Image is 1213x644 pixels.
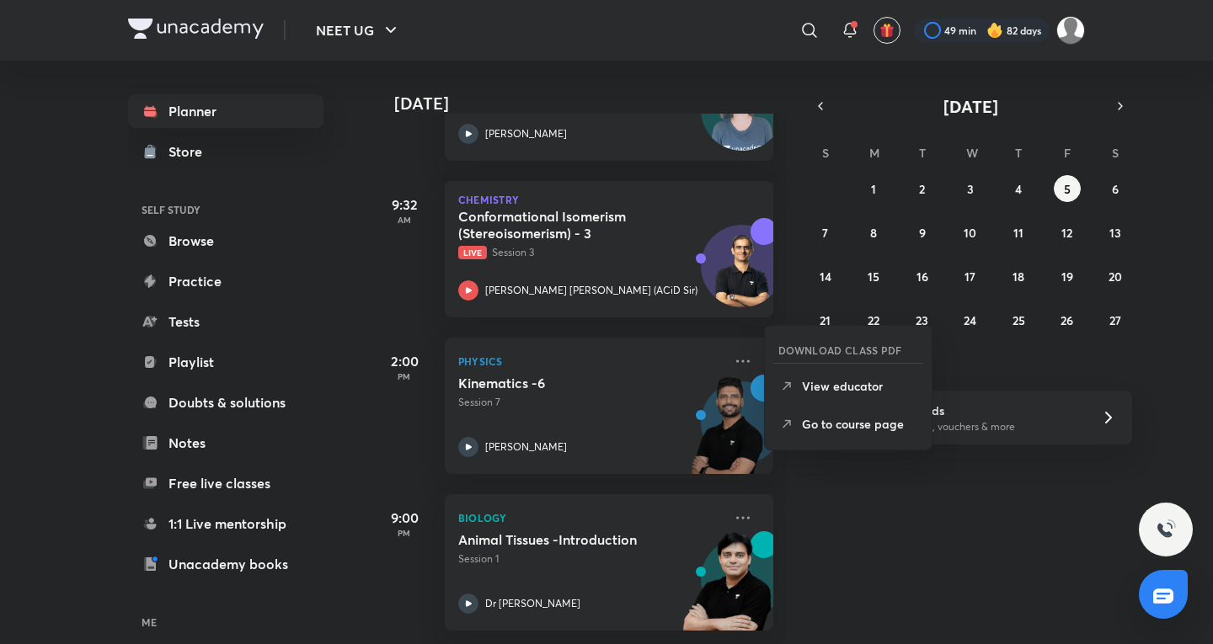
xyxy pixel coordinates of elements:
[916,312,928,328] abbr: September 23, 2025
[869,145,879,161] abbr: Monday
[874,402,1081,419] h6: Refer friends
[812,263,839,290] button: September 14, 2025
[1015,181,1022,197] abbr: September 4, 2025
[943,95,998,118] span: [DATE]
[870,225,877,241] abbr: September 8, 2025
[485,596,580,611] p: Dr [PERSON_NAME]
[879,23,895,38] img: avatar
[1061,269,1073,285] abbr: September 19, 2025
[1054,219,1081,246] button: September 12, 2025
[802,415,918,433] p: Go to course page
[860,306,887,333] button: September 22, 2025
[458,208,668,242] h5: Conformational Isomerism (Stereoisomerism) - 3
[371,194,438,215] h5: 9:32
[957,306,984,333] button: September 24, 2025
[871,181,876,197] abbr: September 1, 2025
[128,466,323,500] a: Free live classes
[1112,181,1119,197] abbr: September 6, 2025
[822,145,829,161] abbr: Sunday
[1013,225,1023,241] abbr: September 11, 2025
[1015,145,1022,161] abbr: Thursday
[128,195,323,224] h6: SELF STUDY
[1102,263,1129,290] button: September 20, 2025
[458,551,723,567] p: Session 1
[128,264,323,298] a: Practice
[702,234,783,315] img: Avatar
[1064,181,1071,197] abbr: September 5, 2025
[128,507,323,540] a: 1:1 Live mentorship
[778,343,902,358] h6: DOWNLOAD CLASS PDF
[1013,269,1024,285] abbr: September 18, 2025
[1109,312,1121,328] abbr: September 27, 2025
[919,145,926,161] abbr: Tuesday
[874,419,1081,434] p: Win a laptop, vouchers & more
[802,377,918,395] p: View educator
[986,22,1003,39] img: streak
[371,371,438,381] p: PM
[957,175,984,202] button: September 3, 2025
[832,94,1109,118] button: [DATE]
[1102,219,1129,246] button: September 13, 2025
[458,531,668,548] h5: Animal Tissues -Introduction
[1054,263,1081,290] button: September 19, 2025
[128,426,323,460] a: Notes
[1013,312,1025,328] abbr: September 25, 2025
[1061,225,1072,241] abbr: September 12, 2025
[1156,519,1176,540] img: ttu
[1112,145,1119,161] abbr: Saturday
[485,126,567,141] p: [PERSON_NAME]
[485,439,567,455] p: [PERSON_NAME]
[916,269,928,285] abbr: September 16, 2025
[128,135,323,168] a: Store
[1005,175,1032,202] button: September 4, 2025
[458,351,723,371] p: Physics
[371,351,438,371] h5: 2:00
[371,528,438,538] p: PM
[128,345,323,379] a: Playlist
[957,219,984,246] button: September 10, 2025
[128,547,323,581] a: Unacademy books
[966,145,978,161] abbr: Wednesday
[874,17,900,44] button: avatar
[967,181,974,197] abbr: September 3, 2025
[128,19,264,39] img: Company Logo
[909,306,936,333] button: September 23, 2025
[128,305,323,338] a: Tests
[458,245,723,260] p: Session 3
[458,246,487,259] span: Live
[1109,269,1122,285] abbr: September 20, 2025
[868,312,879,328] abbr: September 22, 2025
[1061,312,1073,328] abbr: September 26, 2025
[1109,225,1121,241] abbr: September 13, 2025
[909,175,936,202] button: September 2, 2025
[168,141,212,162] div: Store
[957,263,984,290] button: September 17, 2025
[812,306,839,333] button: September 21, 2025
[1102,306,1129,333] button: September 27, 2025
[681,375,773,491] img: unacademy
[1005,306,1032,333] button: September 25, 2025
[965,269,975,285] abbr: September 17, 2025
[458,375,668,391] h5: Kinematics -6
[868,269,879,285] abbr: September 15, 2025
[394,93,790,114] h4: [DATE]
[128,19,264,43] a: Company Logo
[909,263,936,290] button: September 16, 2025
[860,263,887,290] button: September 15, 2025
[306,13,411,47] button: NEET UG
[812,219,839,246] button: September 7, 2025
[860,175,887,202] button: September 1, 2025
[820,312,831,328] abbr: September 21, 2025
[458,395,723,410] p: Session 7
[371,215,438,225] p: AM
[128,386,323,419] a: Doubts & solutions
[128,608,323,636] h6: ME
[860,219,887,246] button: September 8, 2025
[371,508,438,528] h5: 9:00
[458,194,760,205] p: Chemistry
[485,283,697,298] p: [PERSON_NAME] [PERSON_NAME] (ACiD Sir)
[1064,145,1071,161] abbr: Friday
[1005,219,1032,246] button: September 11, 2025
[458,508,723,528] p: Biology
[919,225,926,241] abbr: September 9, 2025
